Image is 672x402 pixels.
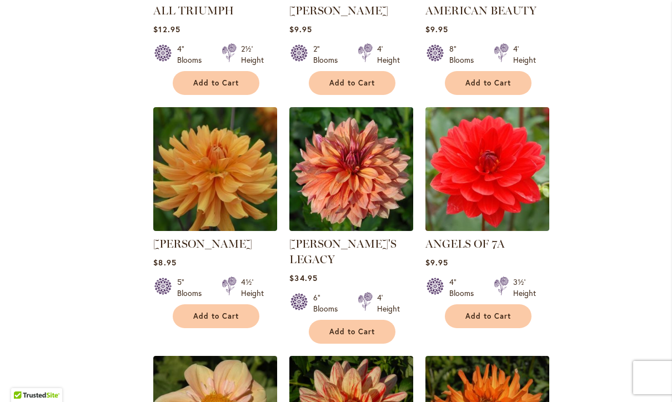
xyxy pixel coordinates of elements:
div: 3½' Height [513,277,536,299]
span: Add to Cart [193,311,239,321]
button: Add to Cart [309,320,395,344]
span: Add to Cart [465,311,511,321]
a: AMERICAN BEAUTY [425,4,536,17]
span: Add to Cart [329,78,375,88]
button: Add to Cart [445,304,531,328]
img: ANDREW CHARLES [153,107,277,231]
span: $9.95 [289,24,312,34]
div: 2½' Height [241,43,264,66]
div: 2" Blooms [313,43,344,66]
img: Andy's Legacy [289,107,413,231]
span: Add to Cart [329,327,375,336]
button: Add to Cart [173,71,259,95]
div: 6" Blooms [313,292,344,314]
span: Add to Cart [193,78,239,88]
a: ALL TRIUMPH [153,4,234,17]
button: Add to Cart [309,71,395,95]
span: $34.95 [289,273,317,283]
div: 4" Blooms [449,277,480,299]
div: 4' Height [513,43,536,66]
a: ANGELS OF 7A [425,223,549,233]
div: 4" Blooms [177,43,208,66]
a: [PERSON_NAME] [289,4,388,17]
span: $8.95 [153,257,176,268]
button: Add to Cart [173,304,259,328]
div: 4' Height [377,292,400,314]
img: ANGELS OF 7A [425,107,549,231]
div: 8" Blooms [449,43,480,66]
a: ANDREW CHARLES [153,223,277,233]
span: Add to Cart [465,78,511,88]
div: 5" Blooms [177,277,208,299]
div: 4½' Height [241,277,264,299]
a: Andy's Legacy [289,223,413,233]
div: 4' Height [377,43,400,66]
span: $9.95 [425,257,448,268]
a: [PERSON_NAME]'S LEGACY [289,237,397,266]
iframe: Launch Accessibility Center [8,363,39,394]
span: $9.95 [425,24,448,34]
a: ANGELS OF 7A [425,237,505,250]
button: Add to Cart [445,71,531,95]
span: $12.95 [153,24,180,34]
a: [PERSON_NAME] [153,237,252,250]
